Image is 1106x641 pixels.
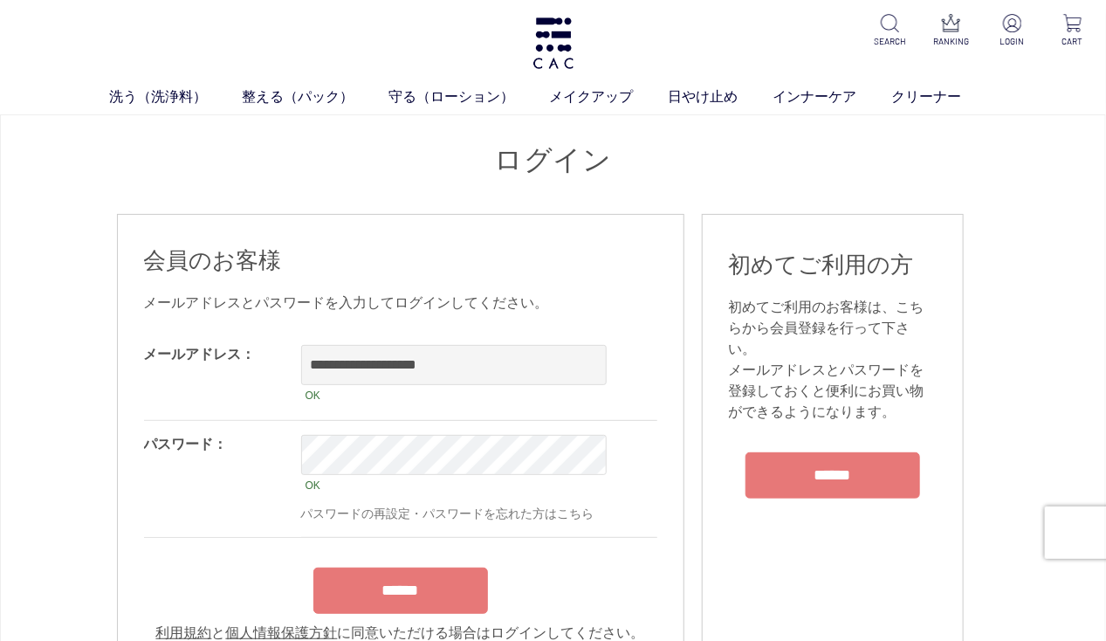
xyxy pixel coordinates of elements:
a: SEARCH [871,14,910,48]
a: 日やけ止め [669,86,773,107]
img: logo [531,17,576,69]
p: CART [1053,35,1092,48]
a: クリーナー [892,86,997,107]
p: LOGIN [993,35,1032,48]
p: SEARCH [871,35,910,48]
a: LOGIN [993,14,1032,48]
h1: ログイン [117,141,990,179]
a: CART [1053,14,1092,48]
span: 会員のお客様 [144,247,282,273]
label: パスワード： [144,437,228,451]
a: 利用規約 [156,625,212,640]
a: メイクアップ [550,86,669,107]
a: 守る（ローション） [389,86,550,107]
div: 初めてご利用のお客様は、こちらから会員登録を行って下さい。 メールアドレスとパスワードを登録しておくと便利にお買い物ができるようになります。 [729,297,937,423]
a: インナーケア [773,86,892,107]
div: OK [301,385,607,406]
p: RANKING [931,35,971,48]
div: メールアドレスとパスワードを入力してログインしてください。 [144,293,657,314]
div: OK [301,475,607,496]
a: 個人情報保護方針 [226,625,338,640]
a: パスワードの再設定・パスワードを忘れた方はこちら [301,507,594,520]
a: 洗う（洗浄料） [110,86,243,107]
label: メールアドレス： [144,347,256,362]
span: 初めてご利用の方 [729,252,914,278]
a: 整える（パック） [243,86,389,107]
a: RANKING [931,14,971,48]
